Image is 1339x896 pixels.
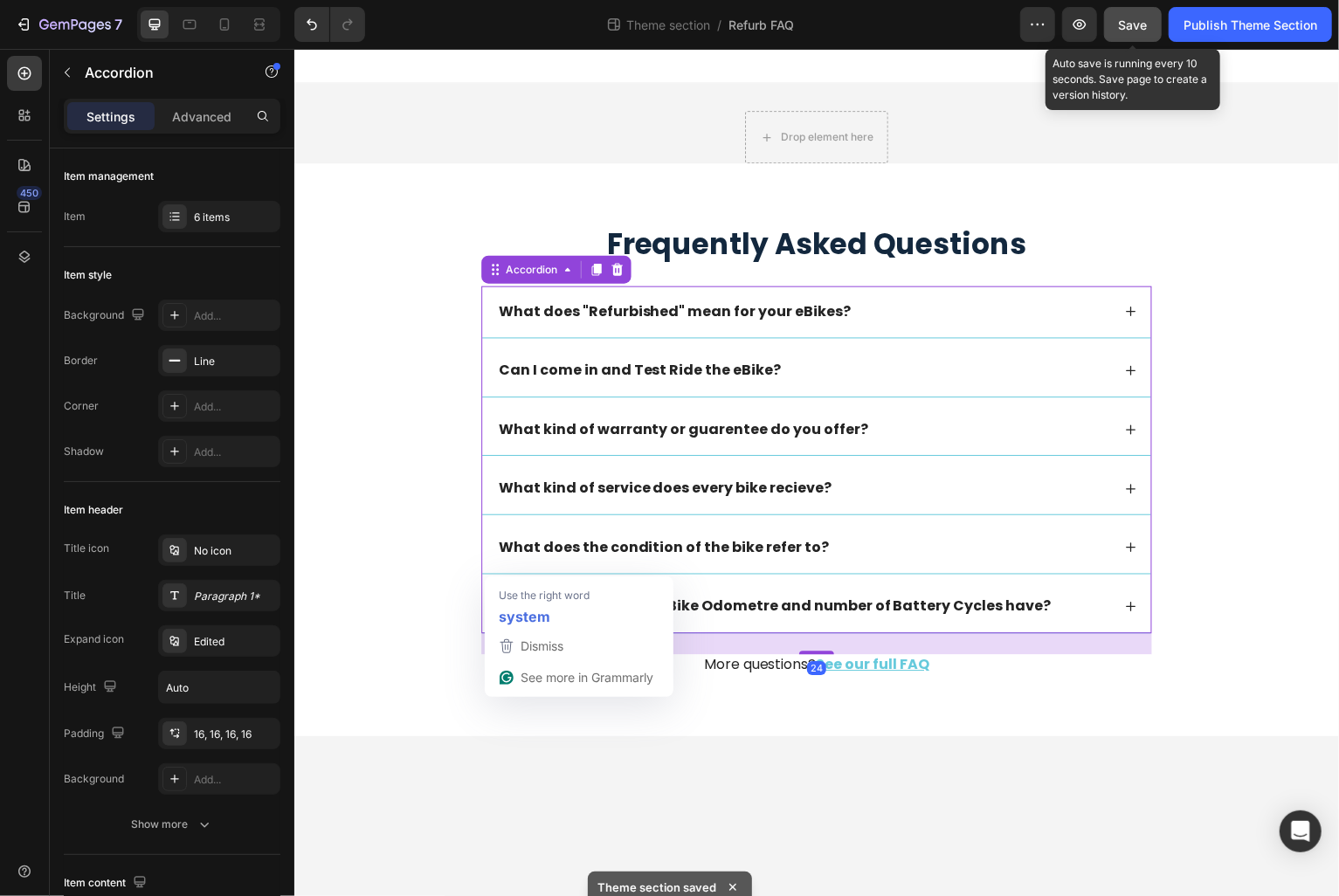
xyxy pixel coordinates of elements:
div: Item style [64,267,112,283]
div: Rich Text Editor. Editing area: main [203,312,491,335]
div: Rich Text Editor. Editing area: main [203,252,561,276]
button: 7 [7,7,130,42]
div: Item [64,209,86,224]
div: Rich Text Editor. Editing area: main [203,371,578,395]
p: 7 [114,14,122,35]
strong: What does "Refurbished" mean for your eBikes? [205,253,558,273]
div: Item management [64,169,154,184]
strong: What kind of warranty or guarentee do you offer? [205,372,576,392]
div: Title [64,588,86,603]
div: Edited [194,634,276,650]
a: See our full FAQ [524,608,638,628]
div: Paragraph 1* [194,589,276,604]
div: Rich Text Editor. Editing area: main [203,548,762,572]
div: Padding [64,722,128,746]
div: Rich Text Editor. Editing area: main [203,489,539,513]
p: More questions? [190,610,859,628]
span: Theme section [623,16,714,34]
div: 6 items [194,210,276,225]
div: No icon [194,543,276,559]
div: Show more [132,816,213,833]
span: Refurb FAQ [728,16,794,34]
div: 24 [514,615,534,629]
p: Theme section saved [598,879,717,896]
div: Title icon [64,541,109,556]
button: Save [1104,7,1162,42]
strong: What impact does the Bike Odometre and number of Battery Cycles have? [205,549,759,569]
strong: What does the condition of the bike refer to? [205,490,536,510]
span: / [717,16,721,34]
div: Accordion [209,214,267,230]
span: Save [1119,17,1148,32]
h2: Frequently Asked Questions [188,176,860,217]
div: Item header [64,502,123,518]
div: Line [194,354,276,369]
strong: Can I come in and Test Ride the eBike? [205,313,488,333]
div: Publish Theme Section [1184,16,1317,34]
div: Add... [194,308,276,324]
div: Corner [64,398,99,414]
input: Auto [159,672,280,703]
div: Add... [194,772,276,788]
div: Drop element here [488,82,581,96]
div: Open Intercom Messenger [1280,810,1322,852]
p: Accordion [85,62,233,83]
div: Expand icon [64,631,124,647]
div: Add... [194,445,276,460]
div: Border [64,353,98,369]
div: Add... [194,399,276,415]
button: Show more [64,809,280,840]
div: Shadow [64,444,104,459]
p: Advanced [172,107,231,126]
div: Height [64,676,121,700]
div: Undo/Redo [294,7,365,42]
div: Background [64,304,148,327]
p: Settings [86,107,135,126]
button: Publish Theme Section [1169,7,1332,42]
div: 450 [17,186,42,200]
div: Rich Text Editor. Editing area: main [203,430,542,453]
strong: What kind of service does every bike recieve? [205,431,539,451]
div: Item content [64,872,150,895]
div: 16, 16, 16, 16 [194,727,276,742]
div: Background [64,771,124,787]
